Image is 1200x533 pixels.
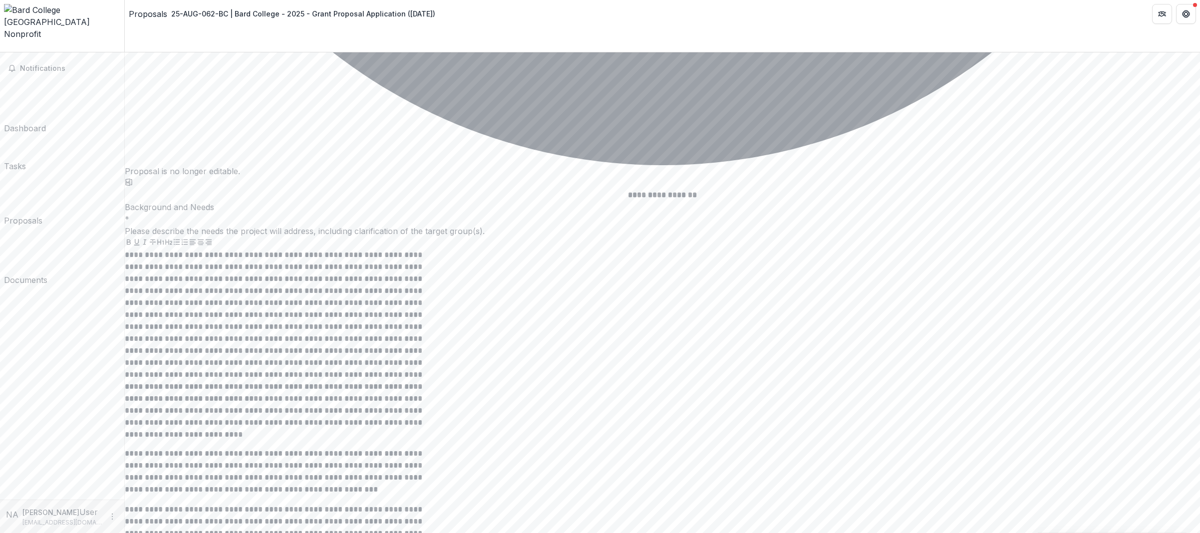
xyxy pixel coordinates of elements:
button: Heading 1 [157,238,165,246]
a: Documents [4,231,47,286]
span: Notifications [20,64,116,73]
p: [EMAIL_ADDRESS][DOMAIN_NAME] [22,518,102,527]
button: Align Center [197,238,205,246]
button: Heading 2 [165,238,173,246]
p: Background and Needs [125,201,1200,213]
button: Align Right [205,238,213,246]
button: Ordered List [181,238,189,246]
button: Get Help [1176,4,1196,24]
div: Proposal is no longer editable. [125,165,1200,177]
div: Proposals [4,215,42,227]
button: Align Left [189,238,197,246]
button: More [106,511,118,523]
div: [GEOGRAPHIC_DATA] [4,16,120,28]
nav: breadcrumb [129,6,439,21]
p: [PERSON_NAME] [22,507,79,518]
button: Italicize [141,238,149,246]
a: Dashboard [4,80,46,134]
button: Notifications [4,60,120,76]
div: Please describe the needs the project will address, including clarification of the target group(s). [125,225,1200,237]
a: Proposals [4,176,42,227]
div: 25-AUG-062-BC | Bard College - 2025 - Grant Proposal Application ([DATE]) [171,8,435,19]
button: Bold [125,238,133,246]
button: Strike [149,238,157,246]
button: download-proposal [125,178,133,186]
a: Proposals [129,8,167,20]
div: Dashboard [4,122,46,134]
button: Partners [1152,4,1172,24]
p: User [79,506,98,518]
div: Documents [4,274,47,286]
div: Natalia Aleshina [6,509,18,521]
a: Tasks [4,138,26,172]
div: Tasks [4,160,26,172]
button: Underline [133,238,141,246]
img: Bard College [4,4,120,16]
span: Nonprofit [4,29,41,39]
button: Bullet List [173,238,181,246]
